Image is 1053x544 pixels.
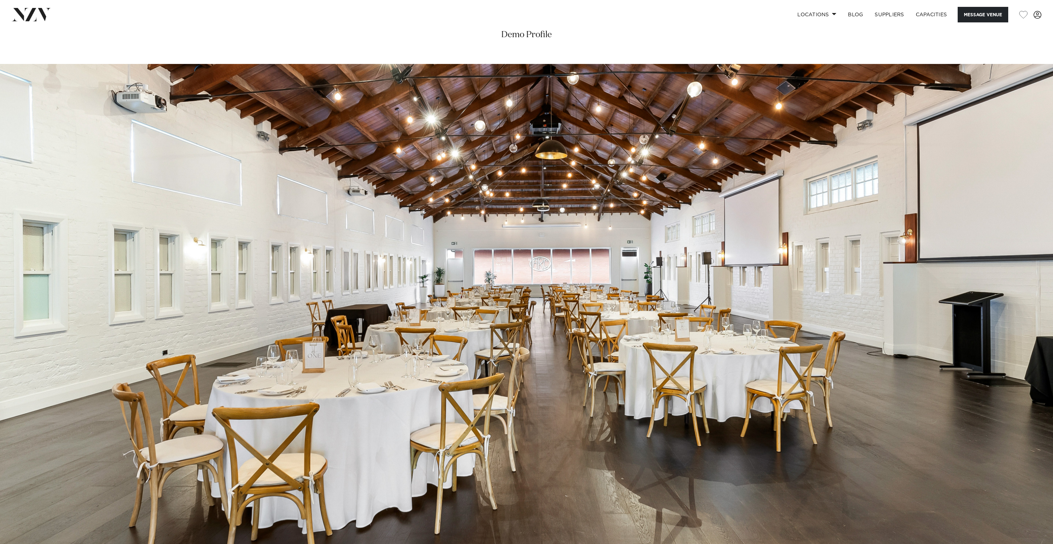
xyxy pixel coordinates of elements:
a: SUPPLIERS [869,7,910,22]
img: nzv-logo.png [12,8,51,21]
button: Message Venue [958,7,1008,22]
a: Capacities [910,7,953,22]
a: Locations [792,7,842,22]
a: BLOG [842,7,869,22]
